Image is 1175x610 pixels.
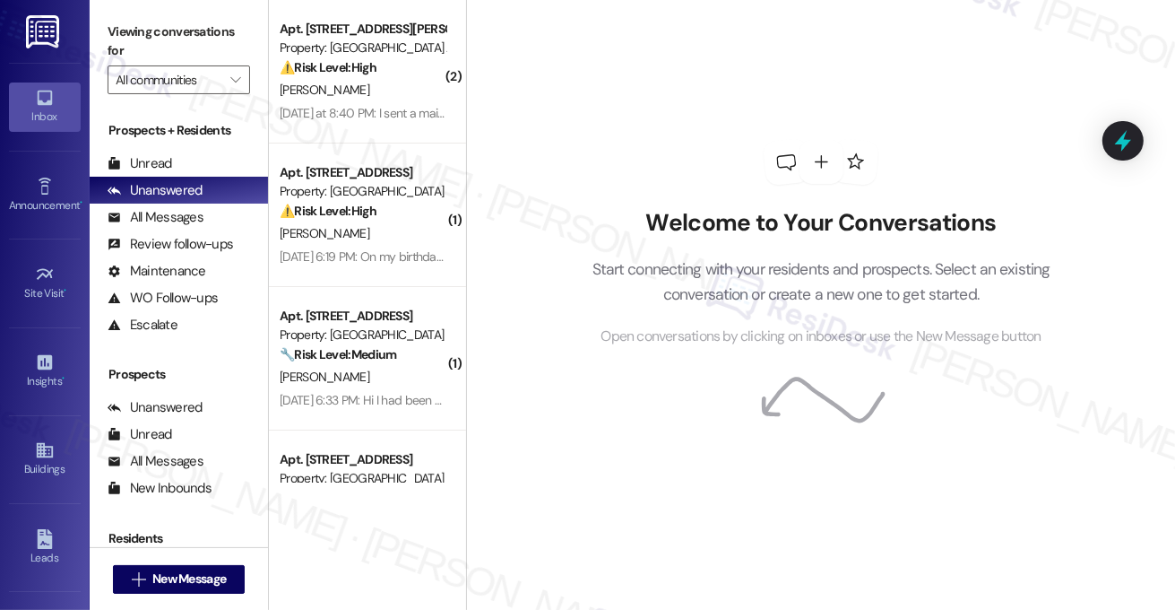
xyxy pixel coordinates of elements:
[108,425,172,444] div: Unread
[230,73,240,87] i: 
[280,307,445,326] div: Apt. [STREET_ADDRESS]
[108,316,177,335] div: Escalate
[280,326,445,344] div: Property: [GEOGRAPHIC_DATA]
[108,18,250,65] label: Viewing conversations for
[280,39,445,57] div: Property: [GEOGRAPHIC_DATA] Apartments
[280,182,445,201] div: Property: [GEOGRAPHIC_DATA]
[65,284,67,297] span: •
[280,105,798,121] div: [DATE] at 8:40 PM: I sent a maintenance request nobody came on the [DATE] like they said they did!
[280,225,369,241] span: [PERSON_NAME]
[9,259,81,308] a: Site Visit •
[565,209,1077,238] h2: Welcome to Your Conversations
[116,65,221,94] input: All communities
[62,372,65,385] span: •
[280,369,369,385] span: [PERSON_NAME]
[108,289,218,308] div: WO Follow-ups
[132,572,145,587] i: 
[280,59,376,75] strong: ⚠️ Risk Level: High
[280,248,569,265] div: [DATE] 6:19 PM: On my birthday [DEMOGRAPHIC_DATA]
[108,479,212,498] div: New Inbounds
[600,326,1041,348] span: Open conversations by clicking on inboxes or use the New Message button
[90,121,268,140] div: Prospects + Residents
[280,82,369,98] span: [PERSON_NAME]
[90,529,268,548] div: Residents
[280,469,445,488] div: Property: [GEOGRAPHIC_DATA]
[152,570,226,588] span: New Message
[108,235,233,254] div: Review follow-ups
[280,163,445,182] div: Apt. [STREET_ADDRESS]
[108,181,203,200] div: Unanswered
[108,398,203,417] div: Unanswered
[108,208,203,227] div: All Messages
[9,347,81,396] a: Insights •
[280,203,376,219] strong: ⚠️ Risk Level: High
[9,83,81,131] a: Inbox
[108,452,203,471] div: All Messages
[108,262,206,281] div: Maintenance
[9,435,81,484] a: Buildings
[80,196,82,209] span: •
[26,15,63,48] img: ResiDesk Logo
[280,450,445,469] div: Apt. [STREET_ADDRESS]
[280,20,445,39] div: Apt. [STREET_ADDRESS][PERSON_NAME]
[113,565,246,594] button: New Message
[565,257,1077,308] p: Start connecting with your residents and prospects. Select an existing conversation or create a n...
[108,154,172,173] div: Unread
[90,365,268,384] div: Prospects
[280,346,396,362] strong: 🔧 Risk Level: Medium
[9,524,81,572] a: Leads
